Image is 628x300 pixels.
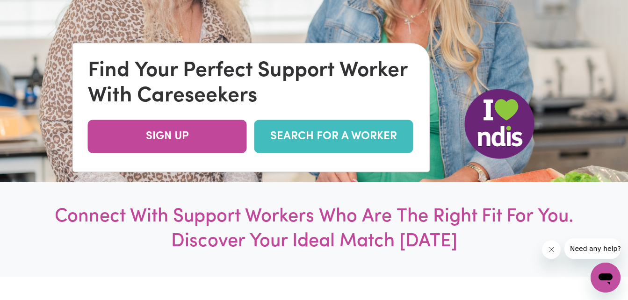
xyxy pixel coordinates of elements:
[542,240,561,259] iframe: Close message
[591,263,621,293] iframe: Button to launch messaging window
[564,238,621,259] iframe: Message from company
[464,89,534,159] img: NDIS Logo
[88,120,247,153] a: SIGN UP
[6,7,57,14] span: Need any help?
[254,120,413,153] a: SEARCH FOR A WORKER
[88,58,415,108] div: Find Your Perfect Support Worker With Careseekers
[36,205,592,254] h1: Connect With Support Workers Who Are The Right Fit For You. Discover Your Ideal Match [DATE]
